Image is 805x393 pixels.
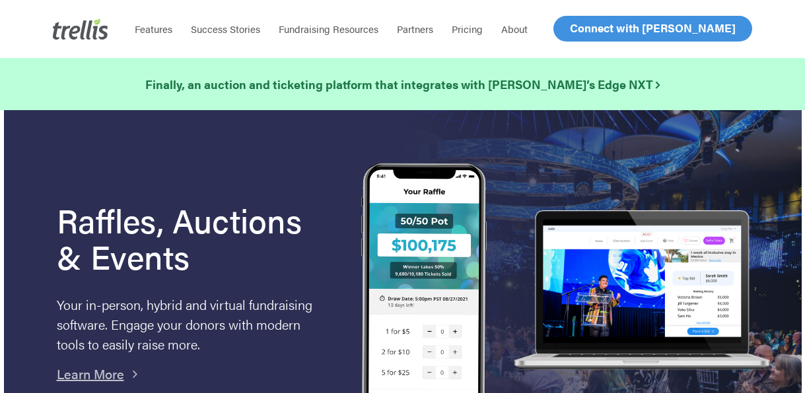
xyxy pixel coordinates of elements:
[145,75,660,94] a: Finally, an auction and ticketing platform that integrates with [PERSON_NAME]’s Edge NXT
[553,16,752,42] a: Connect with [PERSON_NAME]
[57,202,329,274] h1: Raffles, Auctions & Events
[492,22,537,36] a: About
[508,210,775,371] img: rafflelaptop_mac_optim.png
[125,22,182,36] a: Features
[145,76,660,92] strong: Finally, an auction and ticketing platform that integrates with [PERSON_NAME]’s Edge NXT
[57,295,329,354] p: Your in-person, hybrid and virtual fundraising software. Engage your donors with modern tools to ...
[269,22,388,36] a: Fundraising Resources
[452,22,483,36] span: Pricing
[279,22,378,36] span: Fundraising Resources
[501,22,528,36] span: About
[135,22,172,36] span: Features
[397,22,433,36] span: Partners
[191,22,260,36] span: Success Stories
[57,364,124,383] a: Learn More
[182,22,269,36] a: Success Stories
[442,22,492,36] a: Pricing
[388,22,442,36] a: Partners
[570,20,736,36] span: Connect with [PERSON_NAME]
[53,18,108,40] img: Trellis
